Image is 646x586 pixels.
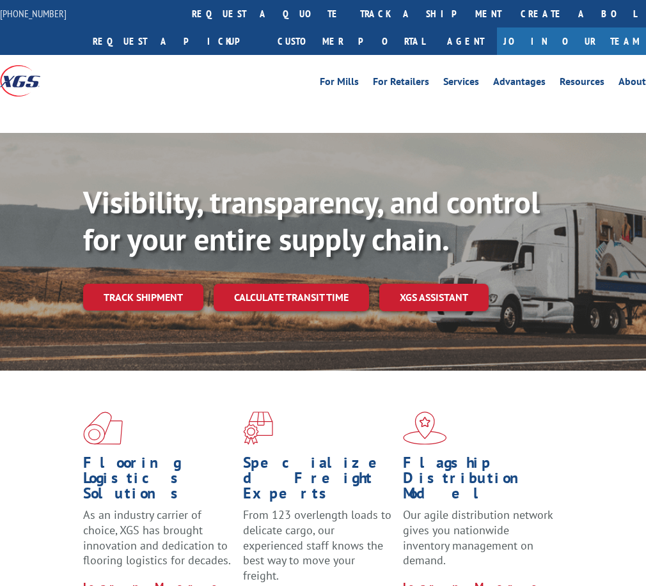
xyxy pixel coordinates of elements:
a: For Retailers [373,77,429,91]
span: Our agile distribution network gives you nationwide inventory management on demand. [403,507,553,567]
a: About [618,77,646,91]
b: Visibility, transparency, and control for your entire supply chain. [83,182,540,259]
h1: Flooring Logistics Solutions [83,455,233,507]
a: Resources [560,77,604,91]
span: As an industry carrier of choice, XGS has brought innovation and dedication to flooring logistics... [83,507,231,567]
a: Services [443,77,479,91]
a: For Mills [320,77,359,91]
a: Track shipment [83,284,203,311]
a: Customer Portal [268,27,434,55]
h1: Specialized Freight Experts [243,455,393,507]
a: Advantages [493,77,546,91]
img: xgs-icon-focused-on-flooring-red [243,412,273,445]
img: xgs-icon-total-supply-chain-intelligence-red [83,412,123,445]
h1: Flagship Distribution Model [403,455,553,507]
a: Agent [434,27,497,55]
a: Calculate transit time [214,284,369,311]
a: Request a pickup [83,27,268,55]
a: Join Our Team [497,27,646,55]
a: XGS ASSISTANT [379,284,489,311]
img: xgs-icon-flagship-distribution-model-red [403,412,447,445]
